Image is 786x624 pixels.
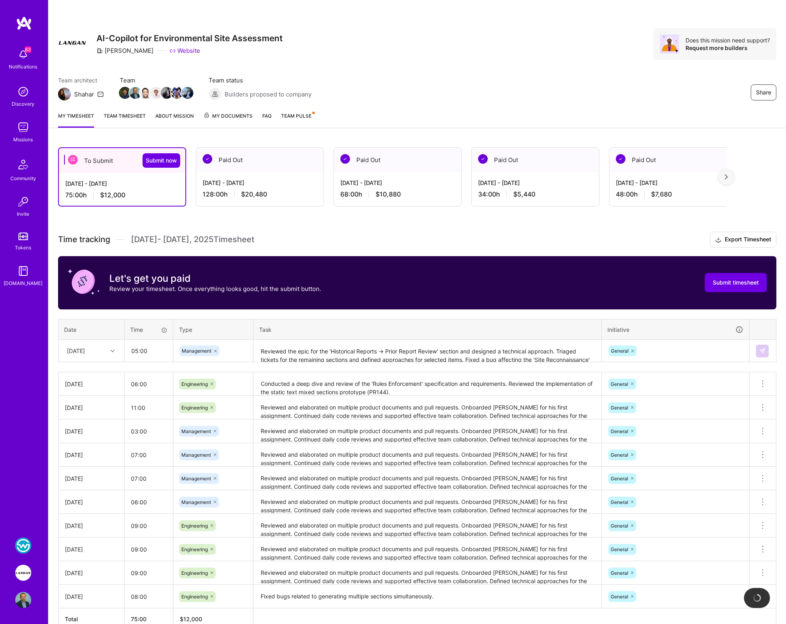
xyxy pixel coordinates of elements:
textarea: Conducted a deep dive and review of the 'Rules Enforcement' specification and requirements. Revie... [254,373,601,395]
div: [DATE] [65,380,118,388]
button: Share [751,84,776,100]
img: Team Member Avatar [140,87,152,99]
span: $20,480 [241,190,267,199]
span: My Documents [203,112,253,120]
div: 48:00 h [616,190,730,199]
span: Engineering [181,546,208,552]
span: Engineering [181,594,208,600]
div: Shahar [74,90,94,98]
span: General [611,452,628,458]
div: [DATE] [65,474,118,483]
span: Submit now [146,157,177,165]
img: coin [68,266,100,298]
textarea: Reviewed the epic for the 'Historical Reports → Prior Report Review' section and designed a techn... [254,341,601,362]
div: [DATE] [65,498,118,506]
div: [DATE] - [DATE] [203,179,317,187]
h3: AI-Copilot for Environmental Site Assessment [96,33,283,43]
span: General [611,523,628,529]
div: [PERSON_NAME] [96,46,153,55]
div: Community [10,174,36,183]
span: General [611,381,628,387]
div: [DATE] - [DATE] [616,179,730,187]
textarea: Reviewed and elaborated on multiple product documents and pull requests. Onboarded [PERSON_NAME] ... [254,444,601,466]
img: bell [15,46,31,62]
span: General [611,428,628,434]
img: User Avatar [15,592,31,608]
span: $5,440 [513,190,535,199]
div: Invite [17,210,30,218]
img: Team Member Avatar [161,87,173,99]
i: icon Mail [97,91,104,97]
span: General [611,499,628,505]
a: WSC Sports: Real-Time Multilingual Captions [13,538,33,554]
a: Team Member Avatar [172,86,182,100]
span: $ 12,000 [180,616,202,622]
span: Management [181,476,211,482]
span: 83 [25,46,31,53]
input: HH:MM [125,468,173,489]
span: $10,880 [376,190,401,199]
button: Export Timesheet [710,232,776,248]
span: General [611,405,628,411]
img: loading [753,594,761,602]
span: Team [120,76,193,84]
span: Management [182,348,211,354]
div: 75:00 h [65,191,179,199]
input: HH:MM [125,444,173,465]
div: 128:00 h [203,190,317,199]
div: Missions [14,135,33,144]
a: User Avatar [13,592,33,608]
div: [DATE] [65,545,118,554]
img: logo [16,16,32,30]
a: FAQ [262,112,271,128]
span: Engineering [181,381,208,387]
a: Team Member Avatar [182,86,193,100]
span: General [611,476,628,482]
textarea: Reviewed and elaborated on multiple product documents and pull requests. Onboarded [PERSON_NAME] ... [254,515,601,537]
img: Paid Out [340,154,350,164]
img: To Submit [68,155,78,165]
div: [DATE] [65,403,118,412]
div: [DATE] - [DATE] [478,179,593,187]
button: Submit now [143,153,180,168]
img: Team Member Avatar [129,87,141,99]
span: Engineering [181,523,208,529]
input: HH:MM [125,539,173,560]
span: Engineering [181,570,208,576]
span: General [611,348,629,354]
div: 34:00 h [478,190,593,199]
img: Submit [759,348,766,354]
th: Type [173,319,253,340]
a: My Documents [203,112,253,128]
i: icon Chevron [111,349,115,353]
a: My timesheet [58,112,94,128]
span: $12,000 [100,191,125,199]
div: Paid Out [609,148,737,172]
span: General [611,594,628,600]
span: Management [181,499,211,505]
div: Tokens [15,243,32,252]
img: guide book [15,263,31,279]
textarea: Reviewed and elaborated on multiple product documents and pull requests. Onboarded [PERSON_NAME] ... [254,467,601,490]
th: Date [58,319,125,340]
div: Discovery [12,100,35,108]
img: Community [14,155,33,174]
input: HH:MM [125,562,173,584]
a: Team Pulse [281,112,314,128]
div: Paid Out [196,148,324,172]
input: HH:MM [125,492,173,513]
a: Team Member Avatar [151,86,161,100]
textarea: Reviewed and elaborated on multiple product documents and pull requests. Onboarded [PERSON_NAME] ... [254,420,601,442]
textarea: Reviewed and elaborated on multiple product documents and pull requests. Onboarded [PERSON_NAME] ... [254,397,601,419]
span: Submit timesheet [713,279,759,287]
a: Team timesheet [104,112,146,128]
span: General [611,570,628,576]
div: Paid Out [334,148,461,172]
input: HH:MM [125,373,173,395]
span: Team Pulse [281,113,312,119]
div: Notifications [9,62,38,71]
span: Management [181,428,211,434]
span: $7,680 [651,190,672,199]
img: Paid Out [478,154,488,164]
img: discovery [15,84,31,100]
